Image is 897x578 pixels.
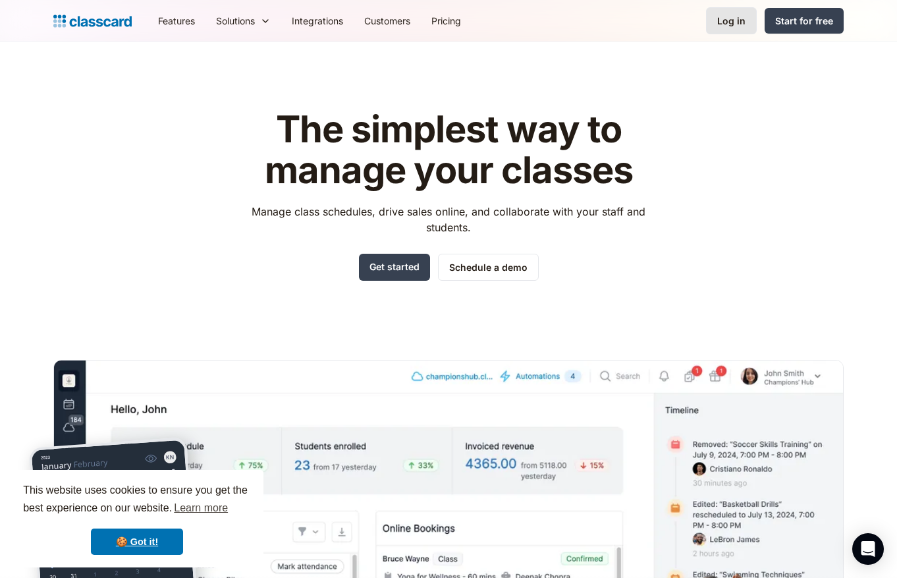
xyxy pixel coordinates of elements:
a: Schedule a demo [438,254,539,281]
a: Start for free [765,8,844,34]
div: Log in [717,14,746,28]
a: Customers [354,6,421,36]
a: Integrations [281,6,354,36]
div: Solutions [205,6,281,36]
a: Log in [706,7,757,34]
h1: The simplest way to manage your classes [240,109,658,190]
div: Open Intercom Messenger [852,533,884,565]
div: cookieconsent [11,470,263,567]
a: Pricing [421,6,472,36]
div: Start for free [775,14,833,28]
p: Manage class schedules, drive sales online, and collaborate with your staff and students. [240,204,658,235]
span: This website uses cookies to ensure you get the best experience on our website. [23,482,251,518]
a: Get started [359,254,430,281]
a: Logo [53,12,132,30]
div: Solutions [216,14,255,28]
a: Features [148,6,205,36]
a: learn more about cookies [172,498,230,518]
a: dismiss cookie message [91,529,183,555]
